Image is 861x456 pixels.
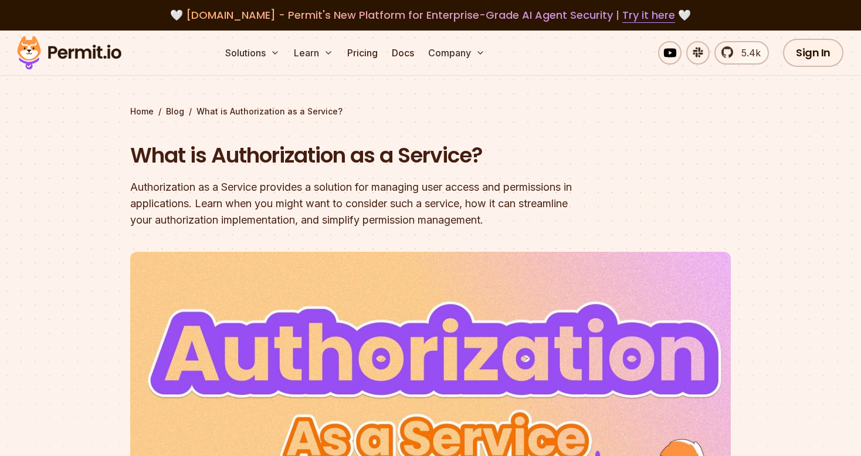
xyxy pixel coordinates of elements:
[130,106,154,117] a: Home
[387,41,419,65] a: Docs
[423,41,490,65] button: Company
[130,106,731,117] div: / /
[289,41,338,65] button: Learn
[221,41,284,65] button: Solutions
[130,179,581,228] div: Authorization as a Service provides a solution for managing user access and permissions in applic...
[714,41,769,65] a: 5.4k
[622,8,675,23] a: Try it here
[186,8,675,22] span: [DOMAIN_NAME] - Permit's New Platform for Enterprise-Grade AI Agent Security |
[343,41,382,65] a: Pricing
[12,33,127,73] img: Permit logo
[783,39,843,67] a: Sign In
[166,106,184,117] a: Blog
[734,46,761,60] span: 5.4k
[28,7,833,23] div: 🤍 🤍
[130,141,581,170] h1: What is Authorization as a Service?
